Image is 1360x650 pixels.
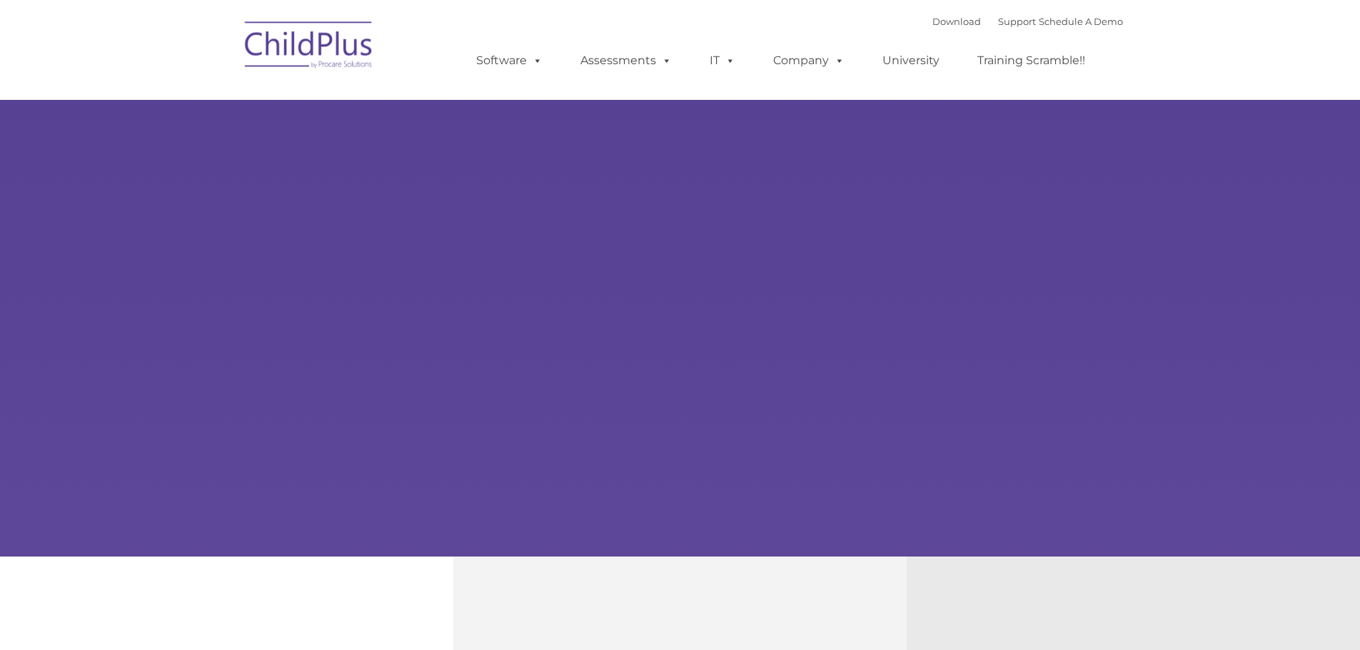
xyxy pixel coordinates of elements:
[759,46,859,75] a: Company
[932,16,1123,27] font: |
[1039,16,1123,27] a: Schedule A Demo
[868,46,954,75] a: University
[462,46,557,75] a: Software
[998,16,1036,27] a: Support
[932,16,981,27] a: Download
[238,11,381,83] img: ChildPlus by Procare Solutions
[963,46,1099,75] a: Training Scramble!!
[566,46,686,75] a: Assessments
[695,46,750,75] a: IT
